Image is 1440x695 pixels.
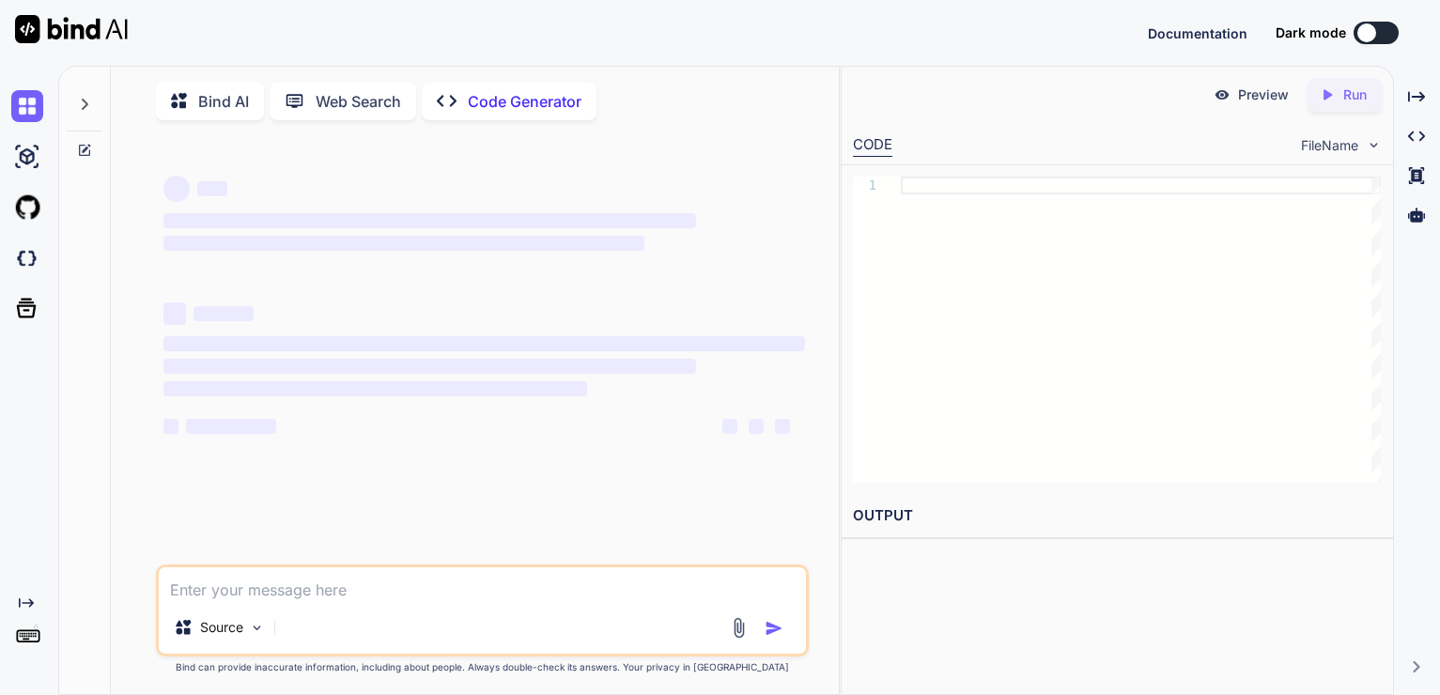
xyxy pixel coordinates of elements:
span: ‌ [163,381,587,396]
span: ‌ [722,419,737,434]
button: Documentation [1148,23,1247,43]
div: CODE [853,134,892,157]
img: chevron down [1366,137,1382,153]
span: ‌ [163,302,186,325]
p: Bind can provide inaccurate information, including about people. Always double-check its answers.... [156,660,810,674]
p: Run [1343,85,1367,104]
img: attachment [728,617,750,639]
p: Web Search [316,90,401,113]
p: Code Generator [468,90,581,113]
span: ‌ [163,236,645,251]
img: githubLight [11,192,43,224]
span: ‌ [163,419,178,434]
img: Bind AI [15,15,128,43]
span: ‌ [163,176,190,202]
img: Pick Models [249,620,265,636]
img: icon [765,619,783,638]
img: ai-studio [11,141,43,173]
h2: OUTPUT [842,494,1392,538]
span: ‌ [163,359,696,374]
span: ‌ [197,181,227,196]
span: ‌ [775,419,790,434]
span: ‌ [749,419,764,434]
img: preview [1214,86,1231,103]
span: FileName [1301,136,1358,155]
img: chat [11,90,43,122]
span: Documentation [1148,25,1247,41]
span: ‌ [186,419,276,434]
div: 1 [853,177,876,194]
p: Preview [1238,85,1289,104]
span: ‌ [163,336,806,351]
p: Source [200,618,243,637]
span: ‌ [194,306,254,321]
img: darkCloudIdeIcon [11,242,43,274]
span: Dark mode [1276,23,1346,42]
p: Bind AI [198,90,249,113]
span: ‌ [163,213,696,228]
